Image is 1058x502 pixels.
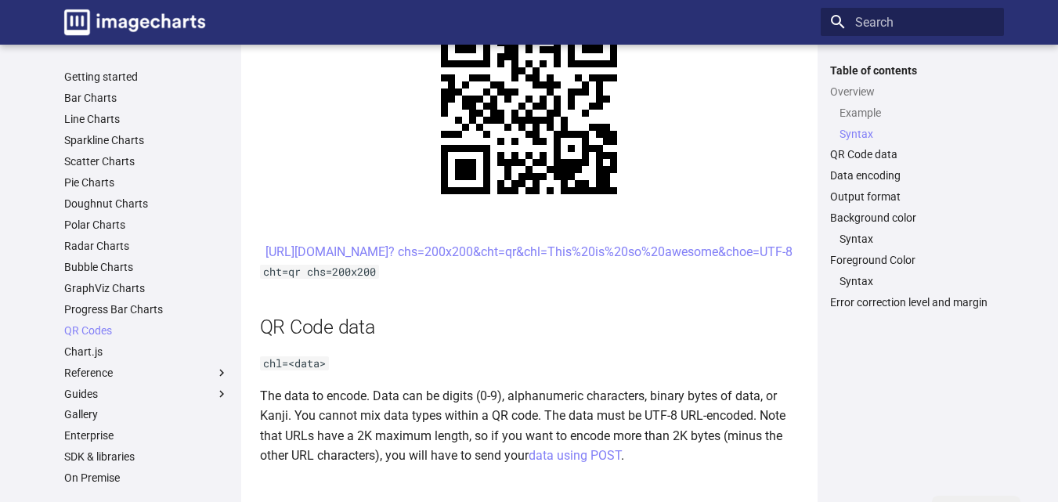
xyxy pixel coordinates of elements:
nav: Overview [830,106,995,141]
a: On Premise [64,471,229,485]
a: Doughnut Charts [64,197,229,211]
a: Progress Bar Charts [64,302,229,316]
a: Pie Charts [64,175,229,190]
input: Search [821,8,1004,36]
a: Bubble Charts [64,260,229,274]
a: Overview [830,85,995,99]
label: Table of contents [821,63,1004,78]
nav: Foreground Color [830,274,995,288]
a: Image-Charts documentation [58,3,211,42]
a: Radar Charts [64,239,229,253]
a: Syntax [840,127,995,141]
a: QR Code data [830,147,995,161]
code: cht=qr chs=200x200 [260,265,379,279]
a: Syntax [840,274,995,288]
a: GraphViz Charts [64,281,229,295]
a: Getting started [64,70,229,84]
nav: Background color [830,232,995,246]
p: The data to encode. Data can be digits (0-9), alphanumeric characters, binary bytes of data, or K... [260,386,799,466]
a: Enterprise [64,428,229,442]
a: Polar Charts [64,218,229,232]
a: [URL][DOMAIN_NAME]? chs=200x200&cht=qr&chl=This%20is%20so%20awesome&choe=UTF-8 [265,244,793,259]
a: Chart.js [64,345,229,359]
a: Scatter Charts [64,154,229,168]
a: Syntax [840,232,995,246]
a: data using POST [529,448,621,463]
nav: Table of contents [821,63,1004,310]
a: Sparkline Charts [64,133,229,147]
a: Bar Charts [64,91,229,105]
label: Reference [64,366,229,380]
a: Background color [830,211,995,225]
code: chl=<data> [260,356,329,370]
a: Output format [830,190,995,204]
a: Foreground Color [830,253,995,267]
a: Gallery [64,407,229,421]
label: Guides [64,387,229,401]
a: Example [840,106,995,120]
img: logo [64,9,205,35]
a: Data encoding [830,168,995,182]
a: Line Charts [64,112,229,126]
a: QR Codes [64,323,229,338]
h2: QR Code data [260,313,799,341]
a: SDK & libraries [64,450,229,464]
a: Error correction level and margin [830,295,995,309]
